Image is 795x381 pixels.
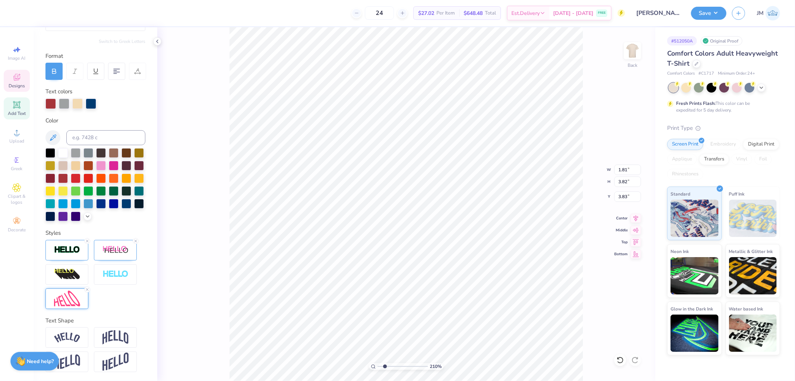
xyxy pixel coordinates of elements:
[553,9,593,17] span: [DATE] - [DATE]
[45,87,72,96] label: Text colors
[614,252,628,257] span: Bottom
[691,7,726,20] button: Save
[698,71,714,77] span: # C1717
[4,193,30,205] span: Clipart & logos
[365,6,394,20] input: – –
[671,315,719,352] img: Glow in the Dark Ink
[464,9,483,17] span: $648.48
[45,229,145,237] div: Styles
[729,190,745,198] span: Puff Ink
[485,9,496,17] span: Total
[54,355,80,369] img: Flag
[54,291,80,307] img: Free Distort
[706,139,741,150] div: Embroidery
[45,316,145,325] div: Text Shape
[9,138,24,144] span: Upload
[45,52,146,60] div: Format
[8,55,26,61] span: Image AI
[598,10,606,16] span: FREE
[667,124,780,132] div: Print Type
[718,71,755,77] span: Minimum Order: 24 +
[671,200,719,237] img: Standard
[754,154,772,165] div: Foil
[418,9,434,17] span: $27.02
[729,257,777,294] img: Metallic & Glitter Ink
[667,36,697,46] div: # 512050A
[102,330,129,344] img: Arch
[45,116,145,125] div: Color
[676,100,768,113] div: This color can be expedited for 5 day delivery.
[614,228,628,233] span: Middle
[676,100,716,106] strong: Fresh Prints Flash:
[99,38,145,44] button: Switch to Greek Letters
[511,9,540,17] span: Est. Delivery
[757,9,764,18] span: JM
[699,154,729,165] div: Transfers
[667,139,703,150] div: Screen Print
[757,6,780,21] a: JM
[102,353,129,371] img: Rise
[701,36,742,46] div: Original Proof
[8,227,26,233] span: Decorate
[430,363,442,370] span: 210 %
[729,305,763,313] span: Water based Ink
[614,216,628,221] span: Center
[9,83,25,89] span: Designs
[631,6,685,21] input: Untitled Design
[671,247,689,255] span: Neon Ink
[671,257,719,294] img: Neon Ink
[628,62,637,69] div: Back
[625,43,640,58] img: Back
[102,270,129,279] img: Negative Space
[54,332,80,343] img: Arc
[667,71,695,77] span: Comfort Colors
[729,247,773,255] span: Metallic & Glitter Ink
[731,154,752,165] div: Vinyl
[8,110,26,116] span: Add Text
[729,315,777,352] img: Water based Ink
[729,200,777,237] img: Puff Ink
[54,268,80,280] img: 3d Illusion
[102,246,129,255] img: Shadow
[11,166,23,172] span: Greek
[614,240,628,245] span: Top
[671,305,713,313] span: Glow in the Dark Ink
[743,139,779,150] div: Digital Print
[766,6,780,21] img: Joshua Macky Gaerlan
[667,169,703,180] div: Rhinestones
[436,9,455,17] span: Per Item
[667,154,697,165] div: Applique
[671,190,690,198] span: Standard
[66,130,145,145] input: e.g. 7428 c
[667,49,778,68] span: Comfort Colors Adult Heavyweight T-Shirt
[54,246,80,254] img: Stroke
[27,358,54,365] strong: Need help?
